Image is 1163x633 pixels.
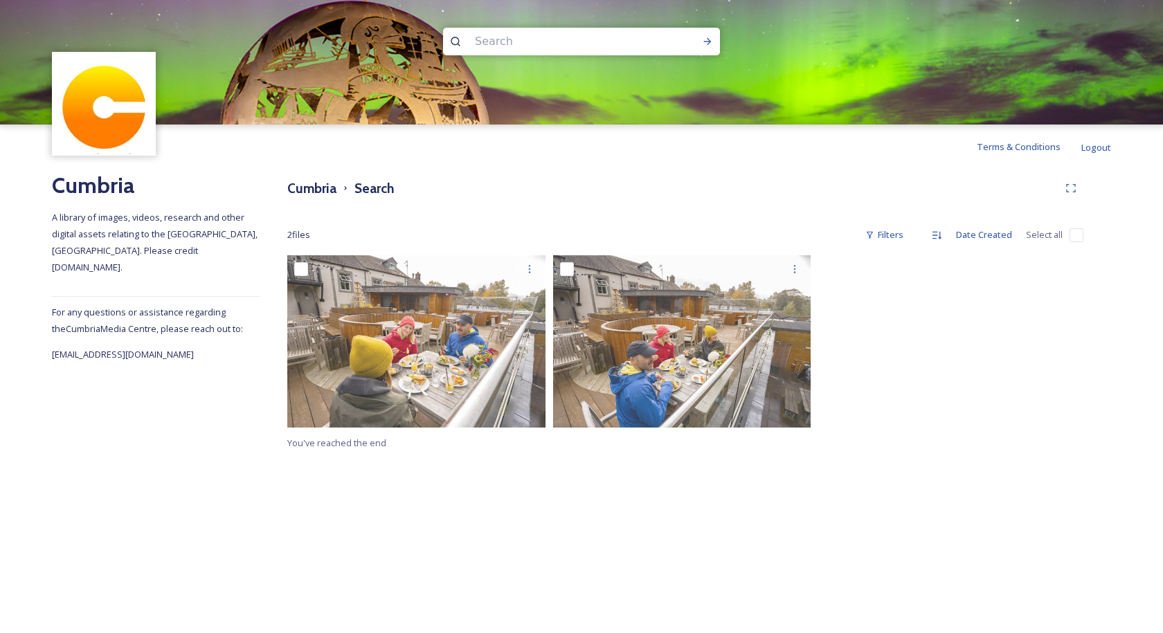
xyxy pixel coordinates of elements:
[949,221,1019,248] div: Date Created
[287,255,546,428] img: 20241017_PaulMitchell_CUMBRIATOURISM_TheCrownPooleyBridge_-37.jpg
[354,178,394,199] h3: Search
[52,169,260,202] h2: Cumbria
[52,211,260,273] span: A library of images, videos, research and other digital assets relating to the [GEOGRAPHIC_DATA],...
[977,140,1061,153] span: Terms & Conditions
[52,348,194,360] span: [EMAIL_ADDRESS][DOMAIN_NAME]
[287,437,386,449] span: You've reached the end
[1081,141,1111,154] span: Logout
[54,54,154,154] img: images.jpg
[287,228,310,241] span: 2 file s
[553,255,811,428] img: 20241017_PaulMitchell_CUMBRIATOURISM_TheCrownPooleyBridge_-38.jpg
[287,178,336,199] h3: Cumbria
[1026,228,1063,241] span: Select all
[52,306,243,335] span: For any questions or assistance regarding the Cumbria Media Centre, please reach out to:
[977,138,1081,155] a: Terms & Conditions
[858,221,910,248] div: Filters
[468,26,658,57] input: Search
